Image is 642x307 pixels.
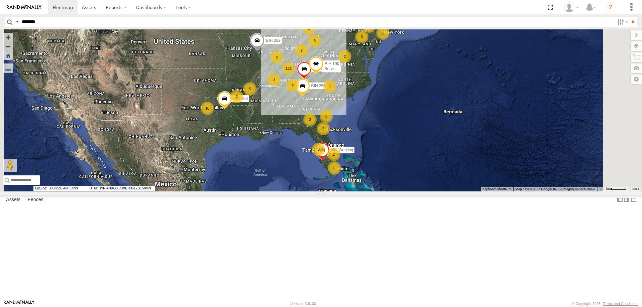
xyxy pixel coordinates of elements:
span: BIH 269 [266,38,280,43]
label: Dock Summary Table to the Right [623,195,630,205]
div: 7 [295,44,308,57]
div: 3 [355,30,368,43]
div: 4 [286,79,299,92]
span: 200 km [600,187,611,191]
div: 3 [267,73,281,87]
i: ? [605,2,616,13]
div: 3 [362,19,376,33]
div: 2 [303,113,317,126]
div: 3 [308,34,321,47]
label: Search Filter Options [615,17,629,27]
div: 2 [338,50,351,63]
div: 11 [376,26,390,40]
div: 123 [282,62,295,75]
label: Search Query [14,17,19,27]
button: Zoom in [3,33,13,42]
div: 5 [320,110,333,123]
button: Drag Pegman onto the map to open Street View [3,159,17,172]
button: Map Scale: 200 km per 43 pixels [598,187,629,191]
label: Hide Summary Table [630,195,637,205]
div: 6 [328,161,341,175]
span: BIH 190 [325,61,339,66]
img: rand-logo.svg [7,5,41,10]
div: 10 [201,102,214,115]
div: 3 [312,143,325,156]
div: Nele . [562,2,581,12]
div: © Copyright 2025 - [572,302,638,306]
a: Visit our Website [4,300,34,307]
div: 5 [243,82,256,96]
span: 19R 436630.99mE 3351758.58mN [88,186,155,191]
span: BIH 163 [233,96,248,101]
span: 30.2959, -69.65899 [33,186,87,191]
div: 2 [270,50,284,64]
label: Dock Summary Table to the Left [617,195,623,205]
div: Version: 306.00 [291,302,316,306]
div: 4 [323,80,336,93]
label: Assets [3,195,24,204]
div: 3 [302,22,316,35]
label: Measure [3,63,13,73]
label: Map Settings [631,74,642,84]
span: Not Working [331,148,353,152]
div: 2 [230,90,243,103]
div: 2 [327,148,340,161]
a: Terms (opens in new tab) [632,188,639,190]
span: Map data ©2025 Google, INEGI Imagery ©2025 NASA [515,187,596,191]
button: Zoom Home [3,51,13,60]
button: Zoom out [3,42,13,51]
a: Terms and Conditions [603,302,638,306]
label: Fences [24,195,47,204]
button: Keyboard shortcuts [483,187,511,191]
div: 4 [317,122,330,135]
span: BIH 251 [311,84,326,88]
